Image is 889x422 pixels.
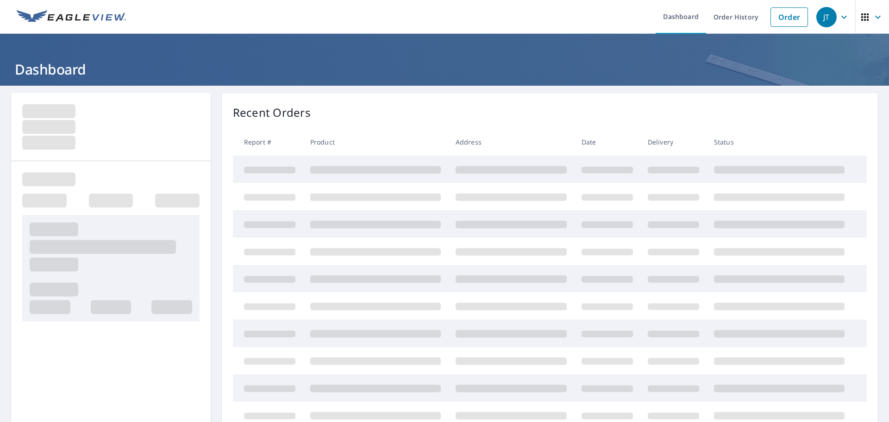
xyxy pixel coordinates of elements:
[448,128,574,156] th: Address
[640,128,707,156] th: Delivery
[707,128,852,156] th: Status
[303,128,448,156] th: Product
[233,128,303,156] th: Report #
[816,7,837,27] div: JT
[11,60,878,79] h1: Dashboard
[233,104,311,121] p: Recent Orders
[574,128,640,156] th: Date
[17,10,126,24] img: EV Logo
[770,7,808,27] a: Order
